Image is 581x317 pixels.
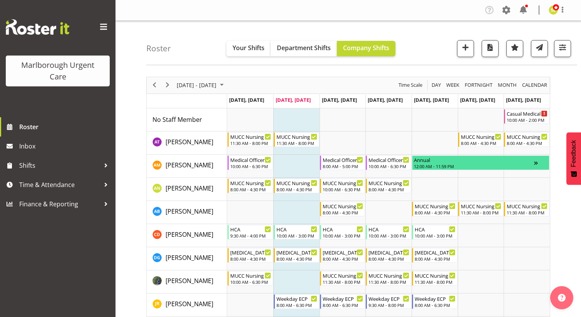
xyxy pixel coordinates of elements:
[230,133,271,140] div: MUCC Nursing PM Weekday
[323,271,363,279] div: MUCC Nursing PM Weekday
[461,209,502,216] div: 11:30 AM - 8:00 PM
[274,225,319,239] div: Cordelia Davies"s event - HCA Begin From Tuesday, October 7, 2025 at 10:00:00 AM GMT+13:00 Ends A...
[276,295,317,302] div: Weekday ECP
[415,248,455,256] div: [MEDICAL_DATA] Shift
[366,294,411,309] div: Jacinta Rangi"s event - Weekday ECP Begin From Thursday, October 9, 2025 at 9:30:00 AM GMT+13:00 ...
[415,279,455,285] div: 11:30 AM - 8:00 PM
[320,155,365,170] div: Alexandra Madigan"s event - Medical Officer PM Weekday Begin From Wednesday, October 8, 2025 at 8...
[276,248,317,256] div: [MEDICAL_DATA] Shift
[323,186,363,192] div: 10:00 AM - 6:30 PM
[414,156,534,164] div: Annual
[230,271,271,279] div: MUCC Nursing Midshift
[230,233,271,239] div: 9:30 AM - 4:00 PM
[233,44,265,52] span: Your Shifts
[323,209,363,216] div: 8:00 AM - 4:30 PM
[337,41,395,56] button: Company Shifts
[152,115,202,124] a: No Staff Member
[230,163,271,169] div: 10:00 AM - 6:30 PM
[460,96,495,103] span: [DATE], [DATE]
[323,179,363,187] div: MUCC Nursing Midshift
[412,225,457,239] div: Cordelia Davies"s event - HCA Begin From Friday, October 10, 2025 at 10:00:00 AM GMT+13:00 Ends A...
[412,294,457,309] div: Jacinta Rangi"s event - Weekday ECP Begin From Friday, October 10, 2025 at 8:00:00 AM GMT+13:00 E...
[415,295,455,302] div: Weekday ECP
[147,270,227,293] td: Gloria Varghese resource
[368,295,409,302] div: Weekday ECP
[276,140,317,146] div: 11:30 AM - 8:00 PM
[166,160,213,170] a: [PERSON_NAME]
[366,225,411,239] div: Cordelia Davies"s event - HCA Begin From Thursday, October 9, 2025 at 10:00:00 AM GMT+13:00 Ends ...
[507,110,548,117] div: Casual Medical Officer Weekend
[320,294,365,309] div: Jacinta Rangi"s event - Weekday ECP Begin From Wednesday, October 8, 2025 at 8:00:00 AM GMT+13:00...
[554,40,571,57] button: Filter Shifts
[414,163,534,169] div: 12:00 AM - 11:59 PM
[230,225,271,233] div: HCA
[507,209,548,216] div: 11:30 AM - 8:00 PM
[461,202,502,210] div: MUCC Nursing PM Weekends
[506,96,541,103] span: [DATE], [DATE]
[504,202,549,216] div: Andrew Brooks"s event - MUCC Nursing PM Weekends Begin From Sunday, October 12, 2025 at 11:30:00 ...
[323,256,363,262] div: 8:00 AM - 4:30 PM
[431,80,442,90] span: Day
[482,40,499,57] button: Download a PDF of the roster according to the set date range.
[147,178,227,201] td: Alysia Newman-Woods resource
[368,279,409,285] div: 11:30 AM - 8:00 PM
[445,80,460,90] span: Week
[229,96,264,103] span: [DATE], [DATE]
[276,133,317,140] div: MUCC Nursing PM Weekday
[228,132,273,147] div: Agnes Tyson"s event - MUCC Nursing PM Weekday Begin From Monday, October 6, 2025 at 11:30:00 AM G...
[166,161,213,169] span: [PERSON_NAME]
[464,80,494,90] button: Fortnight
[412,155,549,170] div: Alexandra Madigan"s event - Annual Begin From Friday, October 10, 2025 at 12:00:00 AM GMT+13:00 E...
[166,184,213,192] span: [PERSON_NAME]
[368,186,409,192] div: 8:00 AM - 4:30 PM
[226,41,271,56] button: Your Shifts
[323,156,363,164] div: Medical Officer PM Weekday
[230,140,271,146] div: 11:30 AM - 8:00 PM
[230,248,271,256] div: [MEDICAL_DATA] Shift
[6,19,69,35] img: Rosterit website logo
[506,40,523,57] button: Highlight an important date within the roster.
[274,132,319,147] div: Agnes Tyson"s event - MUCC Nursing PM Weekday Begin From Tuesday, October 7, 2025 at 11:30:00 AM ...
[323,279,363,285] div: 11:30 AM - 8:00 PM
[558,294,566,302] img: help-xxl-2.png
[415,256,455,262] div: 8:00 AM - 4:30 PM
[147,247,227,270] td: Deo Garingalao resource
[566,132,581,185] button: Feedback - Show survey
[458,202,504,216] div: Andrew Brooks"s event - MUCC Nursing PM Weekends Begin From Saturday, October 11, 2025 at 11:30:0...
[504,109,549,124] div: No Staff Member"s event - Casual Medical Officer Weekend Begin From Sunday, October 12, 2025 at 1...
[323,163,363,169] div: 8:00 AM - 5:00 PM
[368,156,409,164] div: Medical Officer MID Weekday
[398,80,423,90] span: Time Scale
[323,295,363,302] div: Weekday ECP
[521,80,549,90] button: Month
[570,140,577,167] span: Feedback
[276,256,317,262] div: 8:00 AM - 4:30 PM
[368,271,409,279] div: MUCC Nursing PM Weekday
[166,253,213,262] a: [PERSON_NAME]
[323,248,363,256] div: [MEDICAL_DATA] Shift
[147,224,227,247] td: Cordelia Davies resource
[368,179,409,187] div: MUCC Nursing AM Weekday
[176,80,217,90] span: [DATE] - [DATE]
[368,163,409,169] div: 10:00 AM - 6:30 PM
[19,160,100,171] span: Shifts
[368,302,409,308] div: 9:30 AM - 8:00 PM
[228,179,273,193] div: Alysia Newman-Woods"s event - MUCC Nursing AM Weekday Begin From Monday, October 6, 2025 at 8:00:...
[166,137,213,147] a: [PERSON_NAME]
[174,77,228,93] div: October 06 - 12, 2025
[276,225,317,233] div: HCA
[368,248,409,256] div: [MEDICAL_DATA] Shift
[507,202,548,210] div: MUCC Nursing PM Weekends
[274,179,319,193] div: Alysia Newman-Woods"s event - MUCC Nursing AM Weekday Begin From Tuesday, October 7, 2025 at 8:00...
[531,40,548,57] button: Send a list of all shifts for the selected filtered period to all rostered employees.
[228,271,273,286] div: Gloria Varghese"s event - MUCC Nursing Midshift Begin From Monday, October 6, 2025 at 10:00:00 AM...
[415,302,455,308] div: 8:00 AM - 6:30 PM
[274,248,319,263] div: Deo Garingalao"s event - Haemodialysis Shift Begin From Tuesday, October 7, 2025 at 8:00:00 AM GM...
[230,179,271,187] div: MUCC Nursing AM Weekday
[149,80,160,90] button: Previous
[507,117,548,123] div: 10:00 AM - 2:00 PM
[161,77,174,93] div: next period
[166,300,213,308] span: [PERSON_NAME]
